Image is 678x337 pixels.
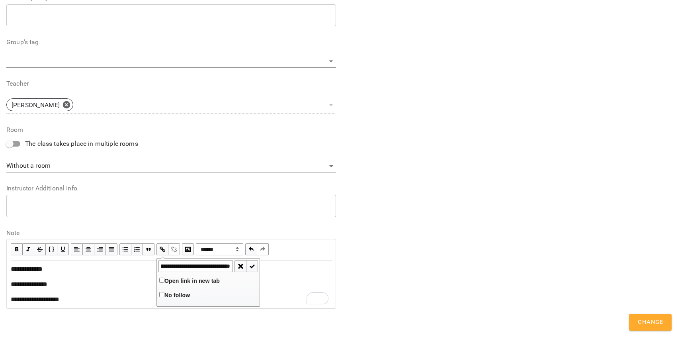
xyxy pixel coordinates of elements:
button: Remove Link [168,243,180,255]
div: Without a room [6,160,336,172]
button: Change [629,314,672,331]
button: Italic [23,243,34,255]
span: Normal [196,243,243,255]
button: Undo [245,243,257,255]
button: Align Justify [106,243,117,255]
button: OL [131,243,143,255]
div: [PERSON_NAME] [6,98,73,111]
input: Open link in new tab [159,278,164,283]
button: Underline [57,243,69,255]
button: Image [182,243,194,255]
button: Align Right [94,243,106,255]
button: UL [119,243,131,255]
label: Note [6,230,336,236]
span: Change [638,317,663,327]
div: [PERSON_NAME] [6,96,336,114]
button: Bold [11,243,23,255]
span: The class takes place in multiple rooms [25,139,138,149]
span: Open link in new tab [164,278,220,284]
button: Blockquote [143,243,154,255]
button: Monospace [46,243,57,255]
button: Cancel [234,260,246,272]
span: No follow [164,292,190,298]
select: Block type [196,243,243,255]
button: Align Center [83,243,94,255]
button: Link [156,243,168,255]
div: To enrich screen reader interactions, please activate Accessibility in Grammarly extension settings [7,261,335,308]
label: Instructor Additional Info [6,185,336,192]
button: Submit [246,260,258,272]
button: Redo [257,243,269,255]
label: Group's tag [6,39,336,45]
input: No follow [159,292,164,297]
label: Teacher [6,80,336,87]
button: Align Left [71,243,83,255]
button: Strikethrough [34,243,46,255]
label: Room [6,127,336,133]
p: [PERSON_NAME] [12,100,60,110]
